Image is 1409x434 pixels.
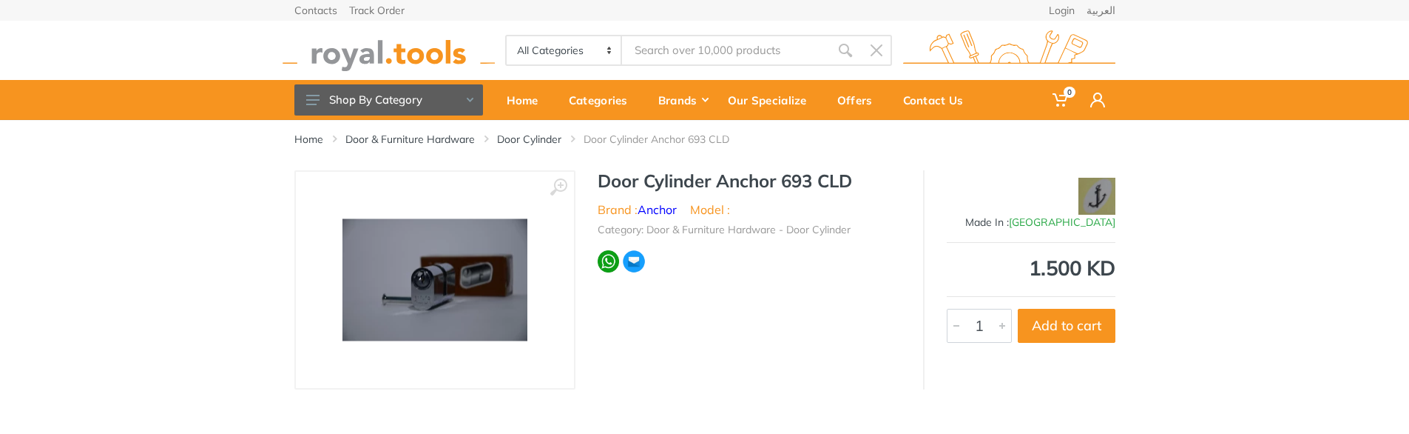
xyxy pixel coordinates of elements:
h1: Door Cylinder Anchor 693 CLD [598,170,901,192]
div: Categories [558,84,648,116]
a: Anchor [638,202,677,217]
a: Home [496,80,558,120]
div: Home [496,84,558,116]
a: العربية [1087,5,1115,16]
a: 0 [1042,80,1080,120]
a: Door Cylinder [497,132,561,147]
div: 1.500 KD [947,258,1115,278]
a: Our Specialize [717,80,827,120]
a: Contact Us [893,80,984,120]
li: Category: Door & Furniture Hardware - Door Cylinder [598,222,851,238]
a: Contacts [294,5,337,16]
select: Category [507,36,623,64]
a: Door & Furniture Hardware [345,132,475,147]
img: royal.tools Logo [283,30,495,71]
img: royal.tools Logo [903,30,1115,71]
div: Our Specialize [717,84,827,116]
li: Door Cylinder Anchor 693 CLD [584,132,751,147]
div: Brands [648,84,717,116]
a: Home [294,132,323,147]
a: Track Order [349,5,405,16]
a: Offers [827,80,893,120]
button: Add to cart [1018,309,1115,343]
img: Anchor [1078,178,1115,215]
li: Brand : [598,201,677,218]
button: Shop By Category [294,84,483,116]
div: Contact Us [893,84,984,116]
img: ma.webp [622,250,646,273]
a: Login [1049,5,1075,16]
img: wa.webp [598,250,619,272]
img: Royal Tools - Door Cylinder Anchor 693 CLD [342,219,527,341]
span: 0 [1064,87,1075,98]
input: Site search [622,35,829,66]
div: Made In : [947,215,1115,230]
div: Offers [827,84,893,116]
nav: breadcrumb [294,132,1115,147]
span: [GEOGRAPHIC_DATA] [1009,216,1115,229]
li: Model : [690,201,730,218]
a: Categories [558,80,648,120]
